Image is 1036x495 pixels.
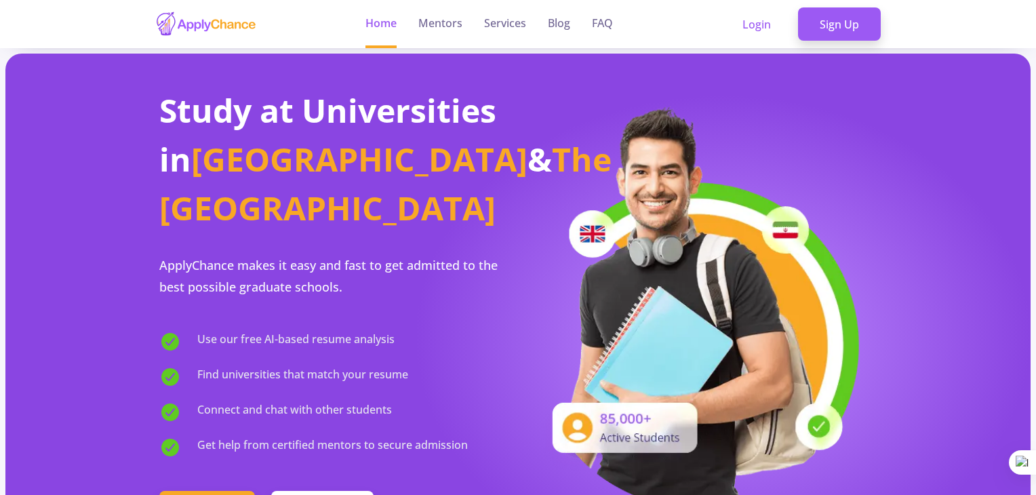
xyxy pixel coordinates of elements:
span: Get help from certified mentors to secure admission [197,437,468,458]
a: Sign Up [798,7,881,41]
span: Connect and chat with other students [197,401,392,423]
span: ApplyChance makes it easy and fast to get admitted to the best possible graduate schools. [159,257,498,295]
span: Find universities that match your resume [197,366,408,388]
img: applychance logo [155,11,257,37]
a: Login [721,7,793,41]
span: [GEOGRAPHIC_DATA] [191,137,527,181]
span: & [527,137,552,181]
span: Study at Universities in [159,88,496,181]
span: Use our free AI-based resume analysis [197,331,395,353]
